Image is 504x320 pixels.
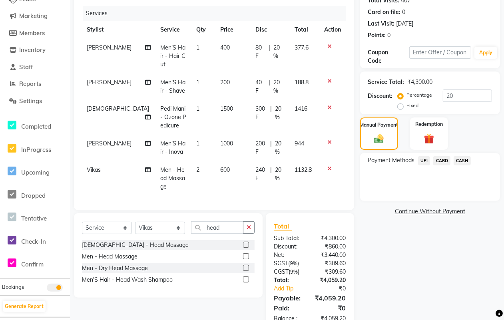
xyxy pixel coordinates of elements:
[310,259,352,268] div: ₹309.60
[368,48,409,65] div: Coupon Code
[160,140,185,155] span: Men'S Hair - Inova
[421,133,437,145] img: _gift.svg
[2,12,68,21] a: Marketing
[220,166,230,173] span: 600
[290,21,319,39] th: Total
[220,44,230,51] span: 400
[21,215,47,222] span: Tentative
[87,44,131,51] span: [PERSON_NAME]
[310,251,352,259] div: ₹3,440.00
[155,21,191,39] th: Service
[433,156,450,165] span: CARD
[268,268,310,276] div: ( )
[19,63,33,71] span: Staff
[87,140,131,147] span: [PERSON_NAME]
[83,6,352,21] div: Services
[251,21,290,39] th: Disc
[396,20,414,28] div: [DATE]
[255,139,267,156] span: 200 F
[21,238,46,245] span: Check-In
[196,140,199,147] span: 1
[474,47,497,59] button: Apply
[82,252,137,261] div: Men - Head Massage
[454,156,471,165] span: CASH
[268,303,310,313] div: Paid:
[268,242,310,251] div: Discount:
[21,123,51,130] span: Completed
[2,29,68,38] a: Members
[268,276,310,284] div: Total:
[87,166,101,173] span: Vikas
[269,78,270,95] span: |
[268,251,310,259] div: Net:
[310,234,352,242] div: ₹4,300.00
[368,20,395,28] div: Last Visit:
[268,259,310,268] div: ( )
[191,21,215,39] th: Qty
[295,44,309,51] span: 377.6
[270,139,272,156] span: |
[415,121,443,128] label: Redemption
[407,102,419,109] label: Fixed
[82,264,148,272] div: Men - Dry Head Massage
[21,146,51,153] span: InProgress
[19,29,45,37] span: Members
[87,105,149,112] span: [DEMOGRAPHIC_DATA]
[268,284,317,293] a: Add Tip
[273,78,285,95] span: 20 %
[2,284,24,290] span: Bookings
[215,21,251,39] th: Price
[2,80,68,89] a: Reports
[255,78,265,95] span: 40 F
[408,78,433,86] div: ₹4,300.00
[275,166,285,183] span: 20 %
[368,78,404,86] div: Service Total:
[295,105,307,112] span: 1416
[402,8,406,16] div: 0
[309,293,352,303] div: ₹4,059.20
[19,46,46,54] span: Inventory
[196,44,199,51] span: 1
[2,63,68,72] a: Staff
[3,301,46,312] button: Generate Report
[275,105,285,121] span: 20 %
[317,284,352,293] div: ₹0
[368,8,401,16] div: Card on file:
[2,97,68,106] a: Settings
[196,166,199,173] span: 2
[409,46,471,59] input: Enter Offer / Coupon Code
[407,91,432,99] label: Percentage
[371,133,386,144] img: _cash.svg
[274,222,292,231] span: Total
[310,303,352,313] div: ₹0
[220,140,233,147] span: 1000
[310,268,352,276] div: ₹309.60
[295,140,304,147] span: 944
[360,121,398,129] label: Manual Payment
[310,242,352,251] div: ₹860.00
[160,79,185,94] span: Men'S Hair - Shave
[191,221,243,234] input: Search or Scan
[268,234,310,242] div: Sub Total:
[160,44,185,68] span: Men'S Hair - Hair Cut
[160,105,186,129] span: Pedi Mani - Ozone Pedicure
[273,44,285,60] span: 20 %
[418,156,430,165] span: UPI
[290,268,298,275] span: 9%
[275,139,285,156] span: 20 %
[268,293,309,303] div: Payable:
[196,105,199,112] span: 1
[310,276,352,284] div: ₹4,059.20
[270,105,272,121] span: |
[270,166,272,183] span: |
[368,92,393,100] div: Discount:
[220,105,233,112] span: 1500
[295,79,309,86] span: 188.8
[21,192,46,199] span: Dropped
[220,79,230,86] span: 200
[19,97,42,105] span: Settings
[2,46,68,55] a: Inventory
[82,241,189,249] div: [DEMOGRAPHIC_DATA] - Head Massage
[368,156,415,165] span: Payment Methods
[21,169,50,176] span: Upcoming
